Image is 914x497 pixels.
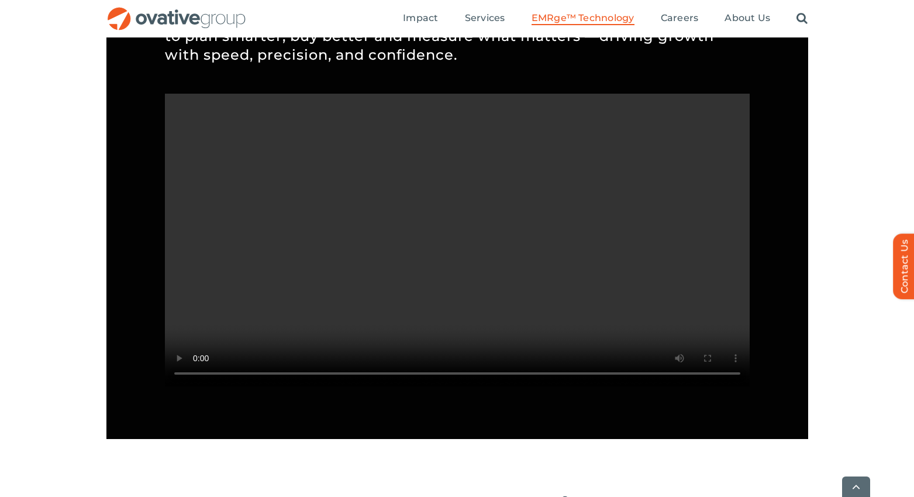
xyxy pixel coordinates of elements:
span: Impact [403,12,438,24]
span: About Us [725,12,770,24]
a: Search [796,12,808,25]
a: Services [465,12,505,25]
span: EMRge™ Technology [532,12,634,24]
a: EMRge™ Technology [532,12,634,25]
a: Impact [403,12,438,25]
span: Services [465,12,505,24]
a: Careers [661,12,699,25]
span: Careers [661,12,699,24]
a: OG_Full_horizontal_RGB [106,6,247,17]
video: Sorry, your browser doesn't support embedded videos. [165,94,750,386]
a: About Us [725,12,770,25]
